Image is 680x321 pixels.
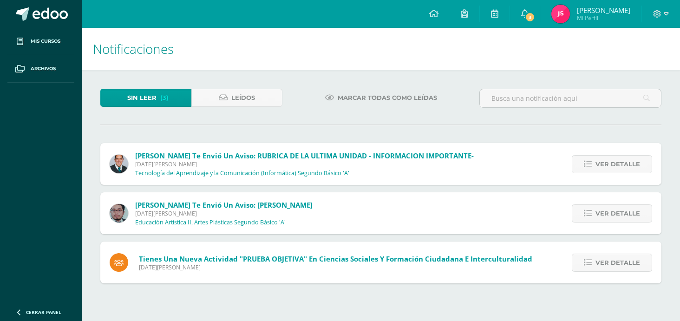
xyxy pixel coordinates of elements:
[338,89,437,106] span: Marcar todas como leídas
[100,89,191,107] a: Sin leer(3)
[31,38,60,45] span: Mis cursos
[480,89,661,107] input: Busca una notificación aquí
[135,160,474,168] span: [DATE][PERSON_NAME]
[139,254,532,263] span: Tienes una nueva actividad "PRUEBA OBJETIVA" En Ciencias Sociales y Formación Ciudadana e Intercu...
[110,204,128,223] img: 5fac68162d5e1b6fbd390a6ac50e103d.png
[135,151,474,160] span: [PERSON_NAME] te envió un aviso: RUBRICA DE LA ULTIMA UNIDAD - INFORMACION IMPORTANTE-
[7,28,74,55] a: Mis cursos
[7,55,74,83] a: Archivos
[551,5,570,23] img: e4ff42d297489b38ffbcd4612f97148a.png
[93,40,174,58] span: Notificaciones
[135,210,313,217] span: [DATE][PERSON_NAME]
[525,12,535,22] span: 3
[595,254,640,271] span: Ver detalle
[160,89,169,106] span: (3)
[135,170,349,177] p: Tecnología del Aprendizaje y la Comunicación (Informática) Segundo Básico 'A'
[314,89,449,107] a: Marcar todas como leídas
[595,156,640,173] span: Ver detalle
[577,6,630,15] span: [PERSON_NAME]
[26,309,61,315] span: Cerrar panel
[110,155,128,173] img: 2306758994b507d40baaa54be1d4aa7e.png
[231,89,255,106] span: Leídos
[135,219,286,226] p: Educación Artística II, Artes Plásticas Segundo Básico 'A'
[595,205,640,222] span: Ver detalle
[135,200,313,210] span: [PERSON_NAME] te envió un aviso: [PERSON_NAME]
[577,14,630,22] span: Mi Perfil
[139,263,532,271] span: [DATE][PERSON_NAME]
[31,65,56,72] span: Archivos
[191,89,282,107] a: Leídos
[127,89,157,106] span: Sin leer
